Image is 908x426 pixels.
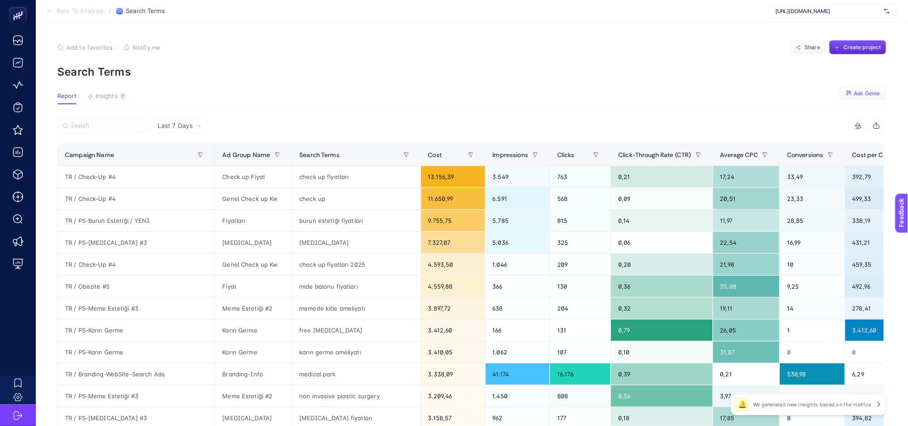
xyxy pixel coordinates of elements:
[215,232,292,253] div: [MEDICAL_DATA]
[58,385,215,407] div: TR / PS-Meme Estetiği #3
[550,298,611,319] div: 204
[713,210,780,231] div: 11,97
[780,166,845,187] div: 33,49
[713,166,780,187] div: 17,24
[486,254,550,275] div: 1.046
[780,210,845,231] div: 28,85
[611,341,712,363] div: 0,10
[215,341,292,363] div: Karın Germe
[611,254,712,275] div: 0,20
[124,44,160,51] button: Notify me
[215,188,292,209] div: Genel Check up Kw
[713,276,780,297] div: 35,08
[126,8,165,15] span: Search Terms
[780,385,845,407] div: 20
[215,385,292,407] div: Meme Estetiği #2
[421,298,485,319] div: 3.897,72
[550,341,611,363] div: 107
[292,166,420,187] div: check up fiyatları
[550,319,611,341] div: 131
[550,210,611,231] div: 815
[58,188,215,209] div: TR / Check-Up #4
[486,341,550,363] div: 1.062
[215,319,292,341] div: Karın Germe
[65,151,114,158] span: Campaign Name
[421,210,485,231] div: 9.755,75
[713,341,780,363] div: 31,87
[787,151,823,158] span: Conversions
[550,363,611,385] div: 16.176
[66,44,112,51] span: Add to favorites
[611,363,712,385] div: 0,39
[713,254,780,275] div: 21,98
[618,151,691,158] span: Click-Through Rate (CTR)
[780,254,845,275] div: 10
[58,210,215,231] div: TR / PS-Burun Estetiği / YENİ
[421,188,485,209] div: 11.650,99
[550,166,611,187] div: 763
[95,93,118,100] span: Insights
[421,363,485,385] div: 3.338,09
[292,363,420,385] div: medical park
[215,276,292,297] div: Fiyat
[780,232,845,253] div: 16,99
[486,276,550,297] div: 366
[843,44,881,51] span: Create project
[292,276,420,297] div: mide balonu fiyatları
[58,232,215,253] div: TR / PS-[MEDICAL_DATA] #3
[611,385,712,407] div: 0,56
[58,254,215,275] div: TR / Check-Up #4
[611,166,712,187] div: 0,21
[58,298,215,319] div: TR / PS-Meme Estetiği #3
[557,151,575,158] span: Clicks
[611,232,712,253] div: 0,06
[421,276,485,297] div: 4.559,88
[611,276,712,297] div: 0,36
[71,123,142,129] input: Search
[780,298,845,319] div: 14
[486,232,550,253] div: 5.036
[215,363,292,385] div: Branding-Info
[611,188,712,209] div: 0,09
[428,151,442,158] span: Cost
[486,319,550,341] div: 166
[780,341,845,363] div: 0
[292,232,420,253] div: [MEDICAL_DATA]
[486,363,550,385] div: 41.174
[5,3,34,10] span: Feedback
[486,385,550,407] div: 1.450
[780,319,845,341] div: 1
[713,363,780,385] div: 0,21
[292,385,420,407] div: non invasive plastic surgery
[486,298,550,319] div: 638
[58,341,215,363] div: TR / PS-Karın Germe
[753,401,872,408] p: We generated new insights based on the metrics
[735,397,749,412] div: 🔔
[780,188,845,209] div: 23,33
[486,166,550,187] div: 3.549
[791,40,826,55] button: Share
[550,385,611,407] div: 808
[486,210,550,231] div: 5.785
[215,166,292,187] div: Check up Fiyat
[550,276,611,297] div: 130
[550,232,611,253] div: 325
[493,151,529,158] span: Impressions
[109,7,111,14] span: /
[421,385,485,407] div: 3.209,46
[292,298,420,319] div: memede kitle ameliyatı
[56,8,103,15] span: Back To Analysis
[215,298,292,319] div: Meme Estetiği #2
[421,319,485,341] div: 3.412,60
[158,121,193,130] span: Last 7 Days
[805,44,821,51] span: Share
[222,151,270,158] span: Ad Group Name
[776,8,881,15] span: [URL][DOMAIN_NAME]
[829,40,886,55] button: Create project
[421,166,485,187] div: 13.156,39
[550,188,611,209] div: 568
[884,7,890,16] img: svg%3e
[611,319,712,341] div: 0,79
[550,254,611,275] div: 209
[215,254,292,275] div: Genel Check up Kw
